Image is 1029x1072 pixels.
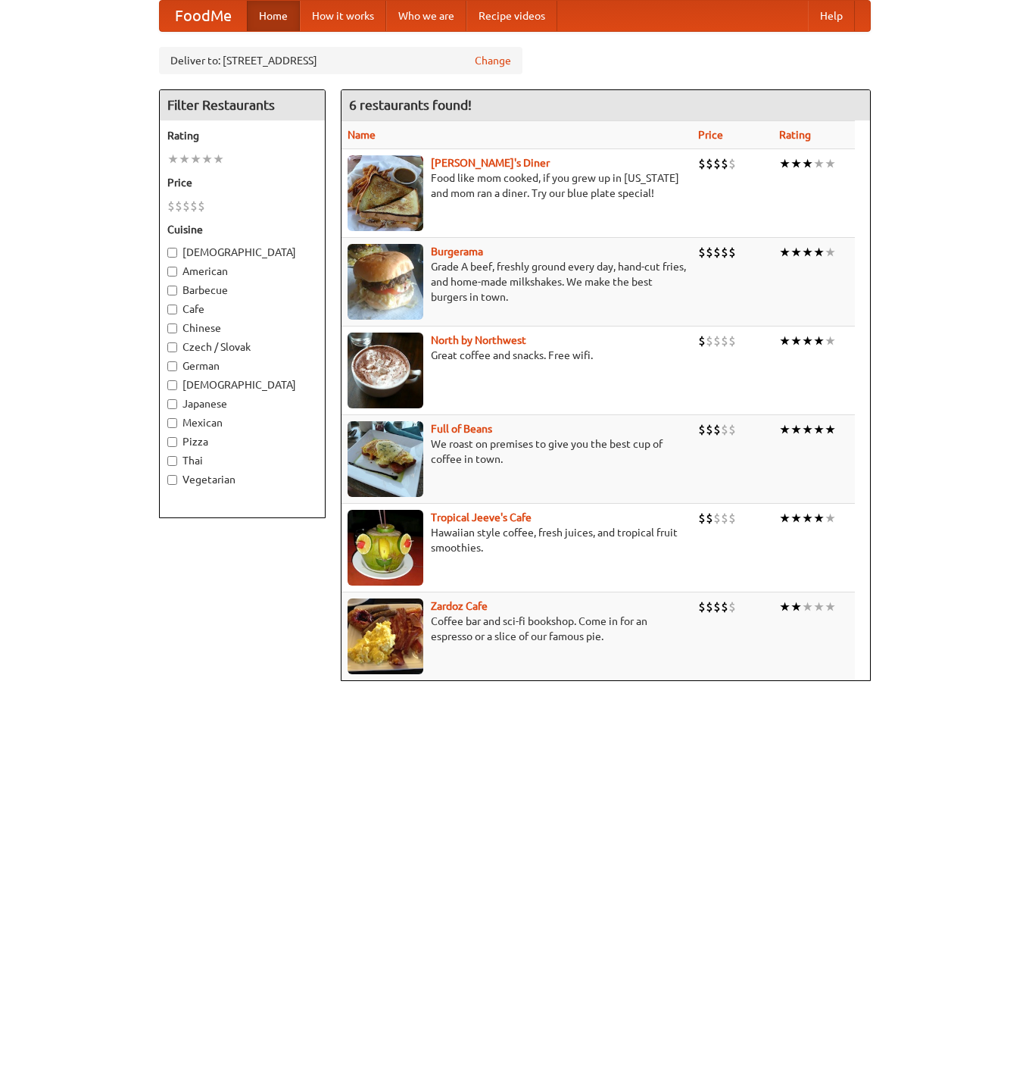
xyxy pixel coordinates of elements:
[728,244,736,261] li: $
[190,198,198,214] li: $
[348,259,686,305] p: Grade A beef, freshly ground every day, hand-cut fries, and home-made milkshakes. We make the bes...
[167,453,317,468] label: Thai
[713,244,721,261] li: $
[167,267,177,277] input: American
[698,333,706,349] li: $
[431,600,488,612] a: Zardoz Cafe
[698,599,706,615] li: $
[348,436,686,467] p: We roast on premises to give you the best cup of coffee in town.
[348,155,423,231] img: sallys.jpg
[175,198,182,214] li: $
[167,302,317,317] label: Cafe
[213,151,224,167] li: ★
[348,421,423,497] img: beans.jpg
[475,53,511,68] a: Change
[160,1,247,31] a: FoodMe
[167,418,177,428] input: Mexican
[167,380,177,390] input: [DEMOGRAPHIC_DATA]
[790,244,802,261] li: ★
[167,283,317,298] label: Barbecue
[348,348,686,363] p: Great coffee and snacks. Free wifi.
[802,244,813,261] li: ★
[825,599,836,615] li: ★
[713,510,721,527] li: $
[728,599,736,615] li: $
[825,244,836,261] li: ★
[167,342,177,352] input: Czech / Slovak
[198,198,205,214] li: $
[431,157,550,169] a: [PERSON_NAME]'s Diner
[721,510,728,527] li: $
[825,510,836,527] li: ★
[825,421,836,438] li: ★
[713,421,721,438] li: $
[721,421,728,438] li: $
[728,510,736,527] li: $
[247,1,300,31] a: Home
[431,423,492,435] a: Full of Beans
[813,510,825,527] li: ★
[348,333,423,408] img: north.jpg
[713,155,721,172] li: $
[706,155,713,172] li: $
[813,333,825,349] li: ★
[348,244,423,320] img: burgerama.jpg
[167,286,177,295] input: Barbecue
[167,437,177,447] input: Pizza
[706,510,713,527] li: $
[167,151,179,167] li: ★
[779,129,811,141] a: Rating
[802,155,813,172] li: ★
[813,599,825,615] li: ★
[706,333,713,349] li: $
[190,151,201,167] li: ★
[808,1,855,31] a: Help
[348,599,423,674] img: zardoz.jpg
[167,323,177,333] input: Chinese
[713,599,721,615] li: $
[167,377,317,392] label: [DEMOGRAPHIC_DATA]
[167,305,177,314] input: Cafe
[167,399,177,409] input: Japanese
[825,155,836,172] li: ★
[802,599,813,615] li: ★
[348,525,686,555] p: Hawaiian style coffee, fresh juices, and tropical fruit smoothies.
[159,47,522,74] div: Deliver to: [STREET_ADDRESS]
[167,245,317,260] label: [DEMOGRAPHIC_DATA]
[721,244,728,261] li: $
[167,175,317,190] h5: Price
[706,599,713,615] li: $
[167,475,177,485] input: Vegetarian
[348,614,686,644] p: Coffee bar and sci-fi bookshop. Come in for an espresso or a slice of our famous pie.
[813,244,825,261] li: ★
[167,222,317,237] h5: Cuisine
[431,511,532,523] a: Tropical Jeeve's Cafe
[779,244,790,261] li: ★
[802,510,813,527] li: ★
[698,129,723,141] a: Price
[167,456,177,466] input: Thai
[167,320,317,336] label: Chinese
[167,396,317,411] label: Japanese
[790,333,802,349] li: ★
[802,421,813,438] li: ★
[167,358,317,373] label: German
[431,245,483,258] a: Burgerama
[160,90,325,120] h4: Filter Restaurants
[698,510,706,527] li: $
[698,155,706,172] li: $
[466,1,557,31] a: Recipe videos
[713,333,721,349] li: $
[167,472,317,487] label: Vegetarian
[179,151,190,167] li: ★
[779,421,790,438] li: ★
[790,155,802,172] li: ★
[728,155,736,172] li: $
[779,333,790,349] li: ★
[431,334,526,346] a: North by Northwest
